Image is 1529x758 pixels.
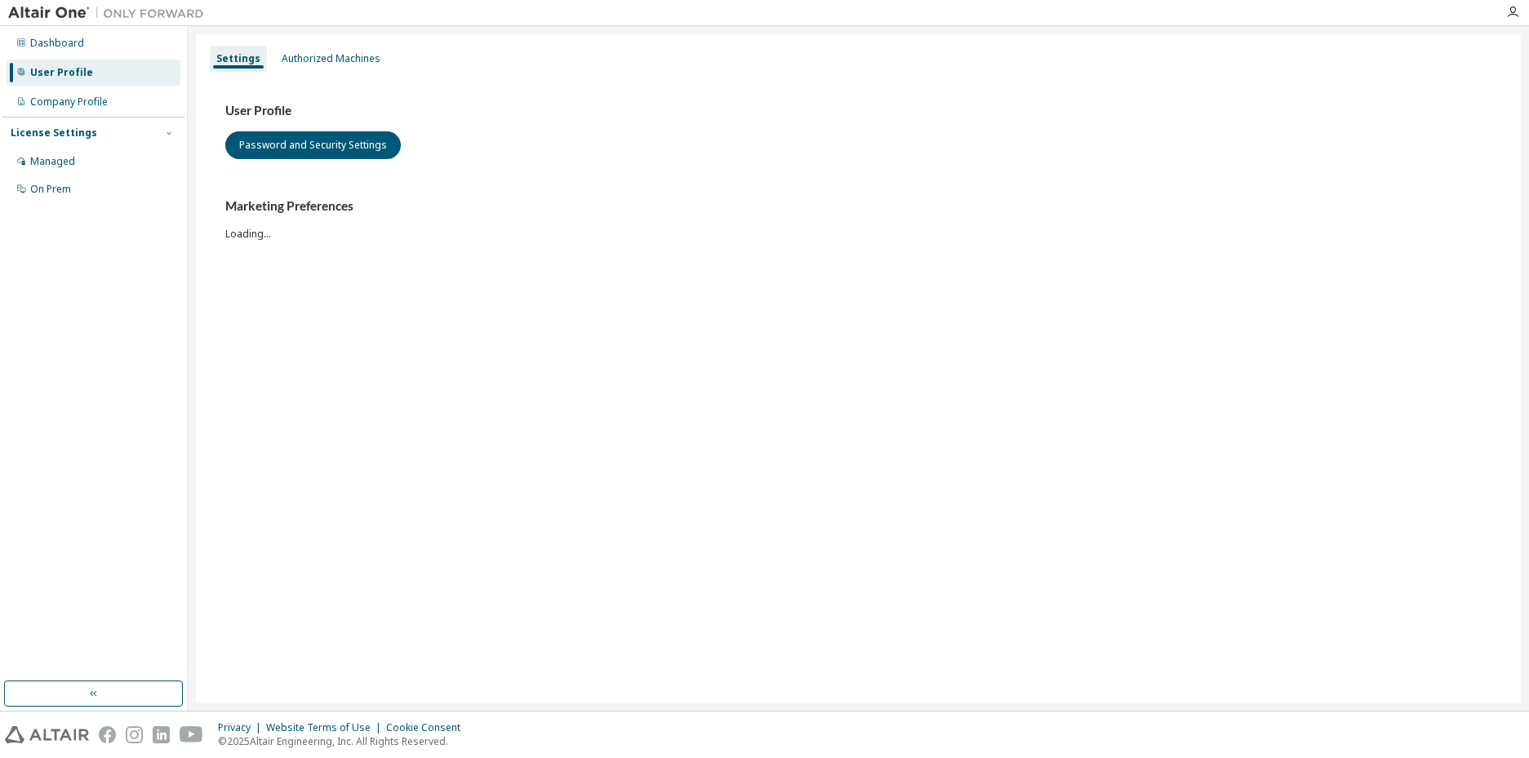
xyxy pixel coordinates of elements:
button: Password and Security Settings [225,131,401,159]
div: On Prem [30,183,71,196]
div: Website Terms of Use [266,721,386,734]
div: Cookie Consent [386,721,470,734]
img: linkedin.svg [153,726,170,743]
img: instagram.svg [126,726,143,743]
div: Company Profile [30,95,108,109]
h3: User Profile [225,103,1491,119]
div: Authorized Machines [282,52,380,65]
div: User Profile [30,66,93,79]
h3: Marketing Preferences [225,198,1491,215]
img: facebook.svg [99,726,116,743]
div: License Settings [11,126,97,140]
div: Settings [216,52,260,65]
div: Loading... [225,198,1491,240]
div: Managed [30,155,75,168]
img: youtube.svg [180,726,203,743]
p: © 2025 Altair Engineering, Inc. All Rights Reserved. [218,734,470,748]
img: altair_logo.svg [5,726,89,743]
img: Altair One [8,5,212,21]
div: Privacy [218,721,266,734]
div: Dashboard [30,37,84,50]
